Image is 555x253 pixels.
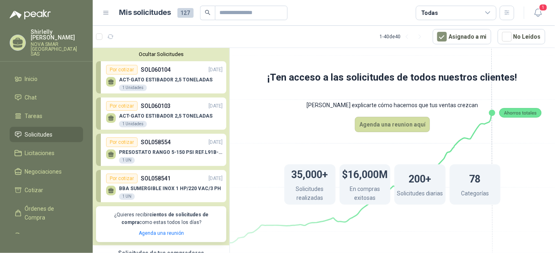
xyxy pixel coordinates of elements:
[10,127,83,142] a: Solicitudes
[106,101,138,111] div: Por cotizar
[106,174,138,183] div: Por cotizar
[96,170,226,202] a: Por cotizarSOL058541[DATE] BBA SUMERGIBLE INOX 1 HP/220 VAC/3 PH1 UN
[10,145,83,161] a: Licitaciones
[106,137,138,147] div: Por cotizar
[539,4,548,11] span: 1
[119,121,147,127] div: 1 Unidades
[177,8,194,18] span: 127
[119,113,213,119] p: ACT-GATO ESTIBADOR 2,5 TONELADAS
[119,7,171,19] h1: Mis solicitudes
[25,149,55,158] span: Licitaciones
[209,139,223,146] p: [DATE]
[209,66,223,74] p: [DATE]
[209,175,223,182] p: [DATE]
[284,185,336,204] p: Solicitudes realizadas
[10,228,83,244] a: Remisiones
[25,167,62,176] span: Negociaciones
[119,186,221,191] p: BBA SUMERGIBLE INOX 1 HP/220 VAC/3 PH
[342,165,388,182] h1: $16,000M
[25,186,44,195] span: Cotizar
[101,211,221,226] p: ¿Quieres recibir como estas todos los días?
[119,85,147,91] div: 1 Unidades
[25,232,55,241] span: Remisiones
[25,93,37,102] span: Chat
[141,174,171,183] p: SOL058541
[209,102,223,110] p: [DATE]
[355,117,430,132] button: Agenda una reunion aquí
[119,149,223,155] p: PRESOSTATO RANGO 5-150 PSI REF.L91B-1050
[10,71,83,87] a: Inicio
[498,29,545,44] button: No Leídos
[96,61,226,93] a: Por cotizarSOL060104[DATE] ACT-GATO ESTIBADOR 2,5 TONELADAS1 Unidades
[119,77,213,83] p: ACT-GATO ESTIBADOR 2,5 TONELADAS
[10,164,83,179] a: Negociaciones
[380,30,426,43] div: 1 - 40 de 40
[421,8,438,17] div: Todas
[25,75,38,83] span: Inicio
[205,10,211,15] span: search
[409,169,431,187] h1: 200+
[139,230,184,236] a: Agenda una reunión
[121,212,209,225] b: cientos de solicitudes de compra
[461,189,489,200] p: Categorías
[141,102,171,110] p: SOL060103
[96,134,226,166] a: Por cotizarSOL058554[DATE] PRESOSTATO RANGO 5-150 PSI REF.L91B-10501 UN
[141,65,171,74] p: SOL060104
[10,90,83,105] a: Chat
[25,204,75,222] span: Órdenes de Compra
[93,48,230,245] div: Ocultar SolicitudesPor cotizarSOL060104[DATE] ACT-GATO ESTIBADOR 2,5 TONELADAS1 UnidadesPor cotiz...
[31,42,83,56] p: NOVA SMAR [GEOGRAPHIC_DATA] SAS
[531,6,545,20] button: 1
[469,169,481,187] h1: 78
[119,193,135,200] div: 1 UN
[292,165,328,182] h1: 35,000+
[10,182,83,198] a: Cotizar
[31,29,83,40] p: Shirlelly [PERSON_NAME]
[10,108,83,124] a: Tareas
[10,201,83,225] a: Órdenes de Compra
[96,51,226,57] button: Ocultar Solicitudes
[397,189,443,200] p: Solicitudes diarias
[96,97,226,130] a: Por cotizarSOL060103[DATE] ACT-GATO ESTIBADOR 2,5 TONELADAS1 Unidades
[10,10,51,19] img: Logo peakr
[340,185,391,204] p: En compras exitosas
[141,138,171,147] p: SOL058554
[119,157,135,164] div: 1 UN
[106,65,138,75] div: Por cotizar
[25,130,53,139] span: Solicitudes
[25,112,43,120] span: Tareas
[433,29,491,44] button: Asignado a mi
